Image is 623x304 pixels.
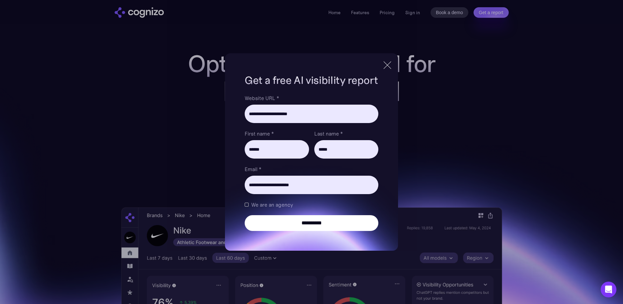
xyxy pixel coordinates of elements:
h1: Get a free AI visibility report [245,73,378,88]
label: Last name * [314,130,378,138]
div: Open Intercom Messenger [601,282,616,297]
label: First name * [245,130,309,138]
span: We are an agency [251,201,293,209]
label: Email * [245,165,378,173]
form: Brand Report Form [245,94,378,231]
label: Website URL * [245,94,378,102]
